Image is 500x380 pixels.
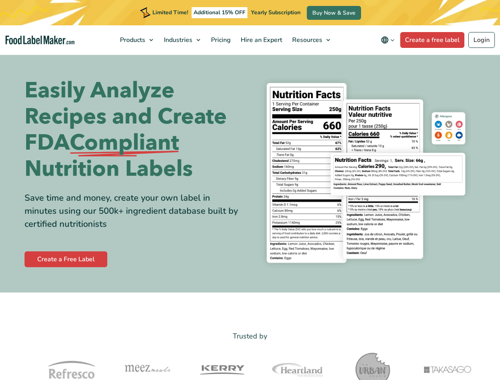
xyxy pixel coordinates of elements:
[25,78,244,182] h1: Easily Analyze Recipes and Create FDA Nutrition Labels
[400,32,464,48] a: Create a free label
[152,9,188,16] span: Limited Time!
[162,36,193,44] span: Industries
[287,25,334,55] a: Resources
[25,192,244,231] div: Save time and money, create your own label in minutes using our 500k+ ingredient database built b...
[206,25,234,55] a: Pricing
[468,32,495,48] a: Login
[236,25,285,55] a: Hire an Expert
[307,6,361,20] a: Buy Now & Save
[238,36,283,44] span: Hire an Expert
[6,36,74,45] a: Food Label Maker homepage
[251,9,300,16] span: Yearly Subscription
[25,251,107,267] a: Create a Free Label
[290,36,323,44] span: Resources
[209,36,232,44] span: Pricing
[192,7,247,18] span: Additional 15% OFF
[159,25,204,55] a: Industries
[118,36,146,44] span: Products
[115,25,157,55] a: Products
[375,32,400,48] button: Change language
[70,130,179,156] span: Compliant
[25,331,476,342] p: Trusted by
